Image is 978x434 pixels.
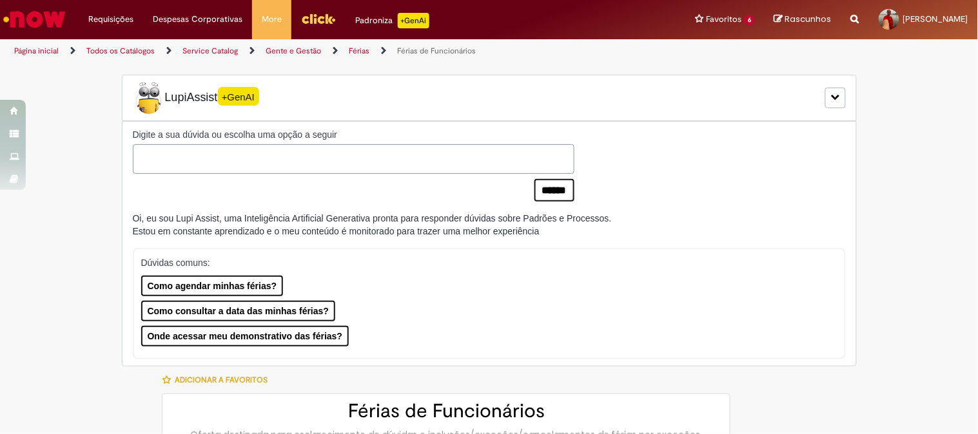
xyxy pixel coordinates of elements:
[122,75,857,121] div: LupiLupiAssist+GenAI
[175,375,268,385] span: Adicionar a Favoritos
[182,46,238,56] a: Service Catalog
[10,39,642,63] ul: Trilhas de página
[349,46,369,56] a: Férias
[397,46,476,56] a: Férias de Funcionários
[14,46,59,56] a: Página inicial
[175,401,717,422] h2: Férias de Funcionários
[133,82,165,114] img: Lupi
[133,212,612,238] div: Oi, eu sou Lupi Assist, uma Inteligência Artificial Generativa pronta para responder dúvidas sobr...
[162,366,275,393] button: Adicionar a Favoritos
[262,13,282,26] span: More
[266,46,321,56] a: Gente e Gestão
[88,13,133,26] span: Requisições
[706,13,741,26] span: Favoritos
[86,46,155,56] a: Todos os Catálogos
[218,87,259,106] span: +GenAI
[141,276,284,296] button: Como agendar minhas férias?
[774,14,832,26] a: Rascunhos
[301,9,336,28] img: click_logo_yellow_360x200.png
[141,326,349,346] button: Onde acessar meu demonstrativo das férias?
[133,128,574,141] label: Digite a sua dúvida ou escolha uma opção a seguir
[153,13,242,26] span: Despesas Corporativas
[133,82,259,114] span: LupiAssist
[398,13,429,28] p: +GenAi
[785,13,832,25] span: Rascunhos
[355,13,429,28] div: Padroniza
[903,14,968,24] span: [PERSON_NAME]
[141,301,336,321] button: Como consultar a data das minhas férias?
[1,6,68,32] img: ServiceNow
[744,15,755,26] span: 6
[141,256,825,269] p: Dúvidas comuns:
